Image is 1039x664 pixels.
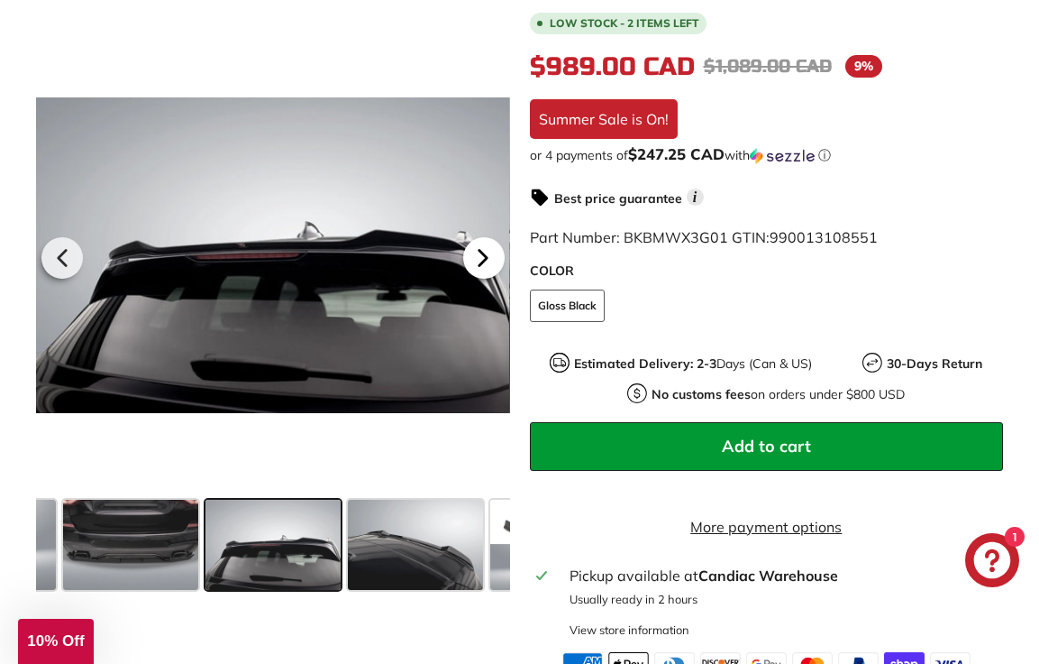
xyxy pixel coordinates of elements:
span: $247.25 CAD [628,144,725,163]
p: Days (Can & US) [574,355,812,373]
span: Add to cart [722,436,811,456]
p: on orders under $800 USD [652,385,905,404]
span: 9% [845,55,882,78]
div: Pickup available at [570,565,996,586]
span: $989.00 CAD [530,51,695,82]
div: 10% Off [18,619,94,664]
label: COLOR [530,262,1004,281]
img: Sezzle [750,148,815,164]
span: 10% Off [27,632,84,650]
strong: Best price guarantee [554,190,682,207]
p: Usually ready in 2 hours [570,591,996,608]
div: Summer Sale is On! [530,99,678,139]
strong: Estimated Delivery: 2-3 [574,355,716,372]
span: $1,089.00 CAD [704,55,832,78]
div: or 4 payments of$247.25 CADwithSezzle Click to learn more about Sezzle [530,146,1004,164]
span: i [687,189,704,206]
a: More payment options [530,516,1004,538]
strong: 30-Days Return [887,355,982,372]
span: Low stock - 2 items left [550,18,699,29]
span: 990013108551 [770,228,878,246]
span: Part Number: BKBMWX3G01 GTIN: [530,228,878,246]
div: or 4 payments of with [530,146,1004,164]
strong: Candiac Warehouse [698,567,838,585]
div: View store information [570,622,689,639]
inbox-online-store-chat: Shopify online store chat [960,533,1025,592]
button: Add to cart [530,422,1004,471]
strong: No customs fees [652,386,751,402]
